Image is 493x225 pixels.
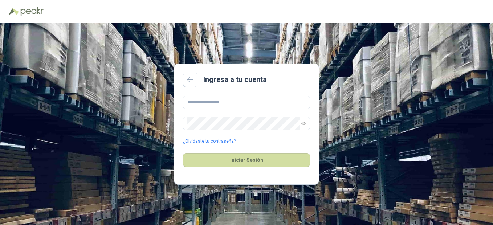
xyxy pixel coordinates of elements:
img: Peakr [20,7,44,16]
button: Iniciar Sesión [183,153,310,167]
img: Logo [9,8,19,15]
h2: Ingresa a tu cuenta [203,74,267,85]
a: ¿Olvidaste tu contraseña? [183,138,236,145]
span: eye-invisible [301,121,306,126]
